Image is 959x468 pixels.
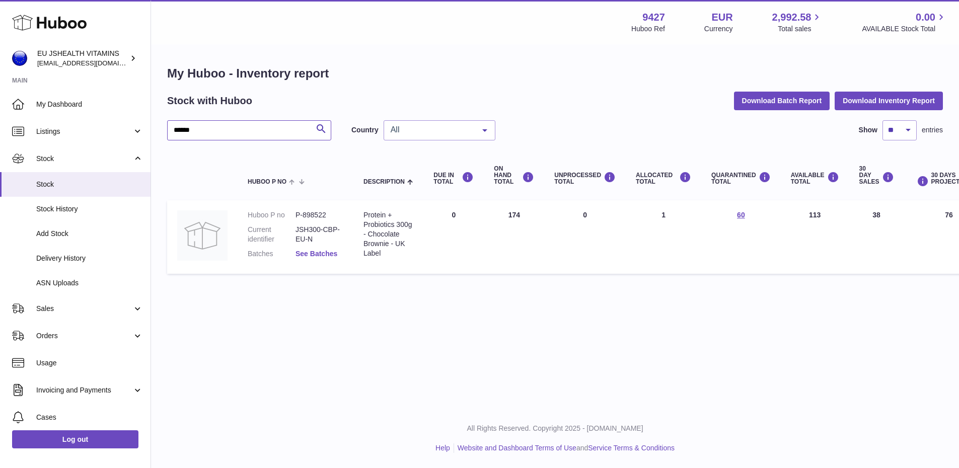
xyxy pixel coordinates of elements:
[734,92,830,110] button: Download Batch Report
[849,200,904,274] td: 38
[711,172,771,185] div: QUARANTINED Total
[177,210,228,261] img: product image
[588,444,675,452] a: Service Terms & Conditions
[458,444,576,452] a: Website and Dashboard Terms of Use
[544,200,626,274] td: 0
[248,210,296,220] dt: Huboo P no
[296,225,343,244] dd: JSH300-CBP-EU-N
[388,125,475,135] span: All
[423,200,484,274] td: 0
[484,200,544,274] td: 174
[862,24,947,34] span: AVAILABLE Stock Total
[248,179,286,185] span: Huboo P no
[636,172,691,185] div: ALLOCATED Total
[248,249,296,259] dt: Batches
[37,59,148,67] span: [EMAIL_ADDRESS][DOMAIN_NAME]
[36,331,132,341] span: Orders
[781,200,849,274] td: 113
[12,51,27,66] img: internalAdmin-9427@internal.huboo.com
[859,125,877,135] label: Show
[36,358,143,368] span: Usage
[711,11,732,24] strong: EUR
[433,172,474,185] div: DUE IN TOTAL
[772,11,823,34] a: 2,992.58 Total sales
[704,24,733,34] div: Currency
[36,304,132,314] span: Sales
[737,211,745,219] a: 60
[363,210,413,258] div: Protein + Probiotics 300g - Chocolate Brownie - UK Label
[791,172,839,185] div: AVAILABLE Total
[159,424,951,433] p: All Rights Reserved. Copyright 2025 - [DOMAIN_NAME]
[554,172,616,185] div: UNPROCESSED Total
[36,385,132,395] span: Invoicing and Payments
[36,229,143,239] span: Add Stock
[36,180,143,189] span: Stock
[167,94,252,108] h2: Stock with Huboo
[916,11,935,24] span: 0.00
[36,278,143,288] span: ASN Uploads
[36,254,143,263] span: Delivery History
[859,166,894,186] div: 30 DAY SALES
[36,413,143,422] span: Cases
[494,166,534,186] div: ON HAND Total
[772,11,812,24] span: 2,992.58
[862,11,947,34] a: 0.00 AVAILABLE Stock Total
[36,154,132,164] span: Stock
[363,179,405,185] span: Description
[626,200,701,274] td: 1
[12,430,138,448] a: Log out
[631,24,665,34] div: Huboo Ref
[37,49,128,68] div: EU JSHEALTH VITAMINS
[167,65,943,82] h1: My Huboo - Inventory report
[454,443,675,453] li: and
[36,204,143,214] span: Stock History
[296,210,343,220] dd: P-898522
[835,92,943,110] button: Download Inventory Report
[36,127,132,136] span: Listings
[642,11,665,24] strong: 9427
[922,125,943,135] span: entries
[248,225,296,244] dt: Current identifier
[296,250,337,258] a: See Batches
[351,125,379,135] label: Country
[36,100,143,109] span: My Dashboard
[778,24,823,34] span: Total sales
[435,444,450,452] a: Help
